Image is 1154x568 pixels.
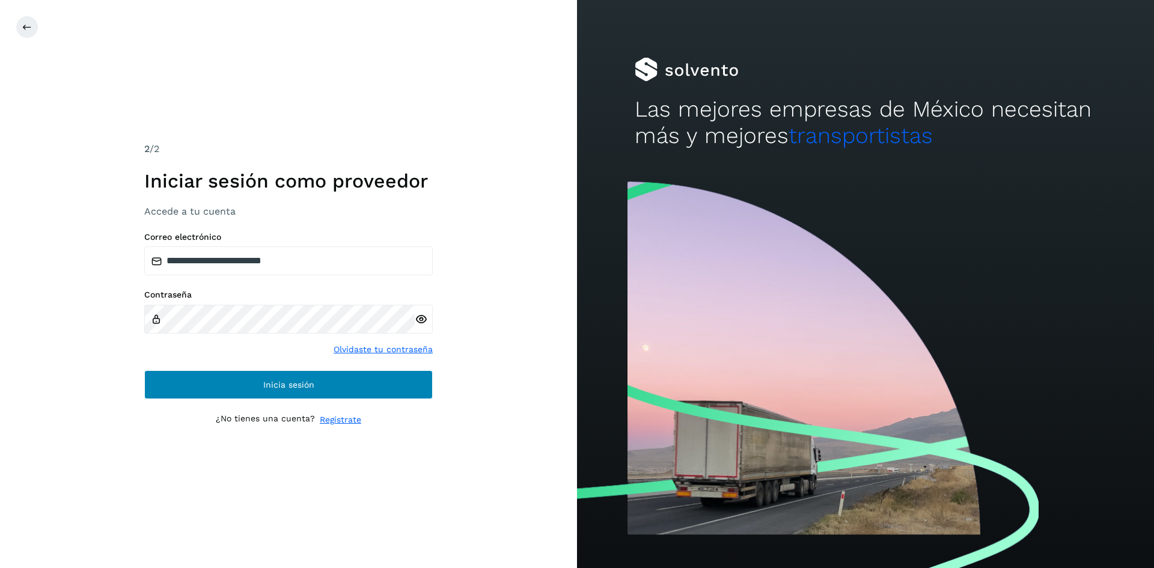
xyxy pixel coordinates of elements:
a: Olvidaste tu contraseña [334,343,433,356]
label: Correo electrónico [144,232,433,242]
p: ¿No tienes una cuenta? [216,414,315,426]
h3: Accede a tu cuenta [144,206,433,217]
div: /2 [144,142,433,156]
a: Regístrate [320,414,361,426]
label: Contraseña [144,290,433,300]
span: 2 [144,143,150,154]
button: Inicia sesión [144,370,433,399]
span: Inicia sesión [263,380,314,389]
span: transportistas [789,123,933,148]
h1: Iniciar sesión como proveedor [144,169,433,192]
h2: Las mejores empresas de México necesitan más y mejores [635,96,1096,150]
